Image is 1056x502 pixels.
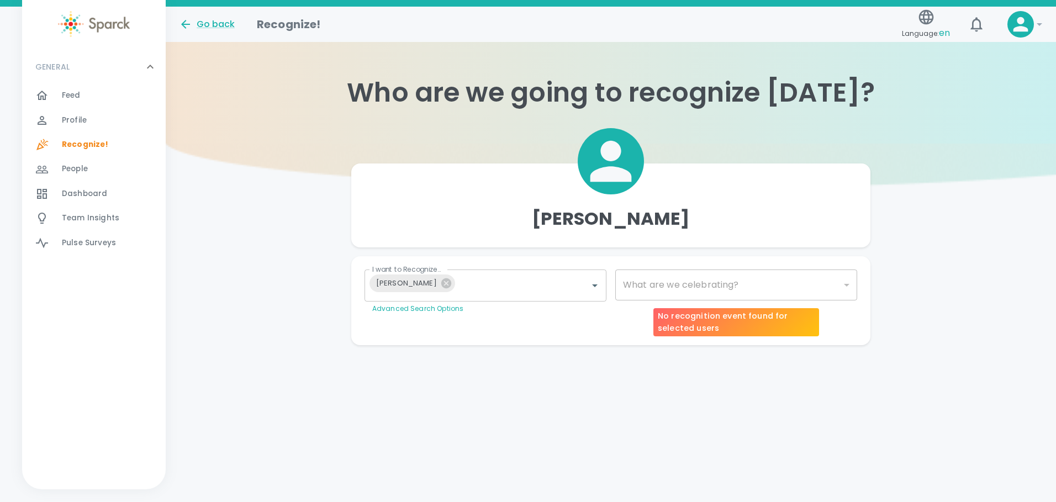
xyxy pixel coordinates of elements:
[939,27,950,39] span: en
[22,50,166,83] div: GENERAL
[62,213,119,224] span: Team Insights
[653,308,819,336] div: No recognition event found for selected users
[62,115,87,126] span: Profile
[179,18,235,31] button: Go back
[369,277,443,289] span: [PERSON_NAME]
[62,90,81,101] span: Feed
[897,5,954,44] button: Language:en
[22,133,166,157] a: Recognize!
[22,182,166,206] a: Dashboard
[35,61,70,72] p: GENERAL
[369,274,455,292] div: [PERSON_NAME]
[62,188,107,199] span: Dashboard
[58,11,130,37] img: Sparck logo
[22,231,166,255] a: Pulse Surveys
[257,15,321,33] h1: Recognize!
[22,83,166,108] a: Feed
[22,157,166,181] a: People
[62,237,116,249] span: Pulse Surveys
[587,278,603,293] button: Open
[372,304,463,313] a: Advanced Search Options
[22,83,166,260] div: GENERAL
[902,26,950,41] span: Language:
[166,77,1056,108] h1: Who are we going to recognize [DATE]?
[22,11,166,37] a: Sparck logo
[22,206,166,230] a: Team Insights
[22,108,166,133] a: Profile
[532,208,690,230] h4: [PERSON_NAME]
[62,163,88,175] span: People
[62,139,109,150] span: Recognize!
[372,265,441,274] label: I want to Recognize...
